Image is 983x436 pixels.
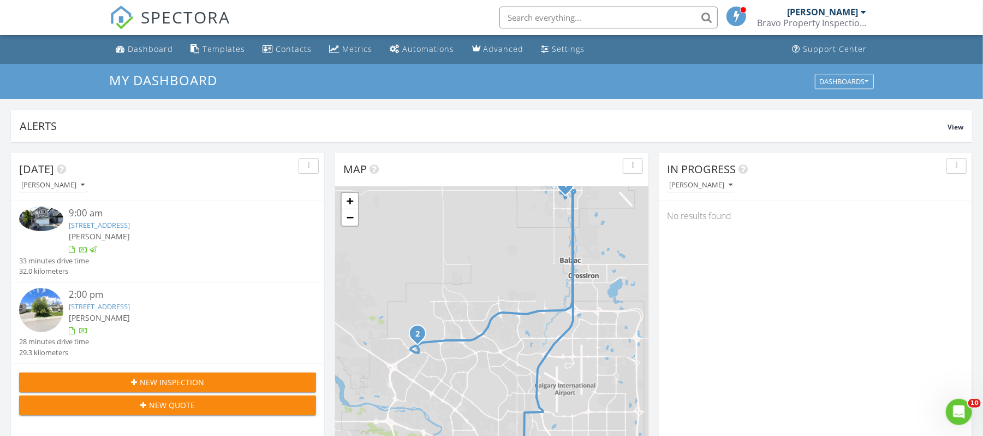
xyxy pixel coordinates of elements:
a: Automations (Basic) [386,39,459,60]
img: 9371483%2Fcover_photos%2F9anWUGSk12h7R97nvm9E%2Fsmall.jpg [19,207,63,231]
div: [PERSON_NAME] [788,7,859,17]
a: Zoom out [342,209,358,226]
a: Dashboard [112,39,178,60]
span: 10 [968,399,981,408]
div: 29.3 kilometers [19,347,89,358]
div: Contacts [276,44,312,54]
div: 9:00 am [69,207,291,220]
a: [STREET_ADDRESS] [69,302,130,311]
a: [STREET_ADDRESS] [69,220,130,230]
span: [DATE] [19,162,54,176]
a: Zoom in [342,193,358,209]
a: Advanced [468,39,528,60]
div: Bravo Property Inspections [758,17,867,28]
div: Settings [552,44,585,54]
a: SPECTORA [110,15,231,38]
div: Metrics [343,44,373,54]
div: Support Center [803,44,867,54]
div: [PERSON_NAME] [669,181,732,189]
a: Metrics [325,39,377,60]
div: 33 minutes drive time [19,256,89,266]
div: 111 Citadel Acres Close NW, Calgary, AB T3G 5A8 [418,333,424,340]
span: [PERSON_NAME] [69,313,130,323]
div: Templates [203,44,246,54]
button: New Quote [19,396,316,415]
div: Dashboards [820,78,869,85]
iframe: Intercom live chat [946,399,972,425]
i: 2 [415,331,420,338]
span: Map [343,162,367,176]
span: My Dashboard [110,71,218,89]
div: Advanced [484,44,524,54]
a: 2:00 pm [STREET_ADDRESS] [PERSON_NAME] 28 minutes drive time 29.3 kilometers [19,288,316,358]
div: 423 Morningside Way SW, Airdrie, AB T4B 3M5 [565,184,572,191]
span: In Progress [667,162,736,176]
button: [PERSON_NAME] [19,178,87,193]
span: View [948,122,963,132]
div: Alerts [20,119,948,133]
a: Templates [187,39,250,60]
button: New Inspection [19,373,316,392]
img: streetview [19,288,63,332]
div: No results found [659,201,972,231]
div: 2:00 pm [69,288,291,302]
div: [PERSON_NAME] [21,181,85,189]
span: SPECTORA [141,5,231,28]
input: Search everything... [499,7,718,28]
span: New Quote [149,399,195,411]
button: Dashboards [815,74,874,89]
div: Automations [403,44,455,54]
span: New Inspection [140,376,204,388]
a: Settings [537,39,589,60]
button: [PERSON_NAME] [667,178,735,193]
div: Dashboard [128,44,174,54]
span: [PERSON_NAME] [69,231,130,241]
img: The Best Home Inspection Software - Spectora [110,5,134,30]
div: 28 minutes drive time [19,337,89,347]
i: 1 [563,181,568,189]
div: 32.0 kilometers [19,266,89,276]
a: 9:00 am [STREET_ADDRESS] [PERSON_NAME] 33 minutes drive time 32.0 kilometers [19,207,316,276]
a: Support Center [788,39,872,60]
a: Contacts [259,39,317,60]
